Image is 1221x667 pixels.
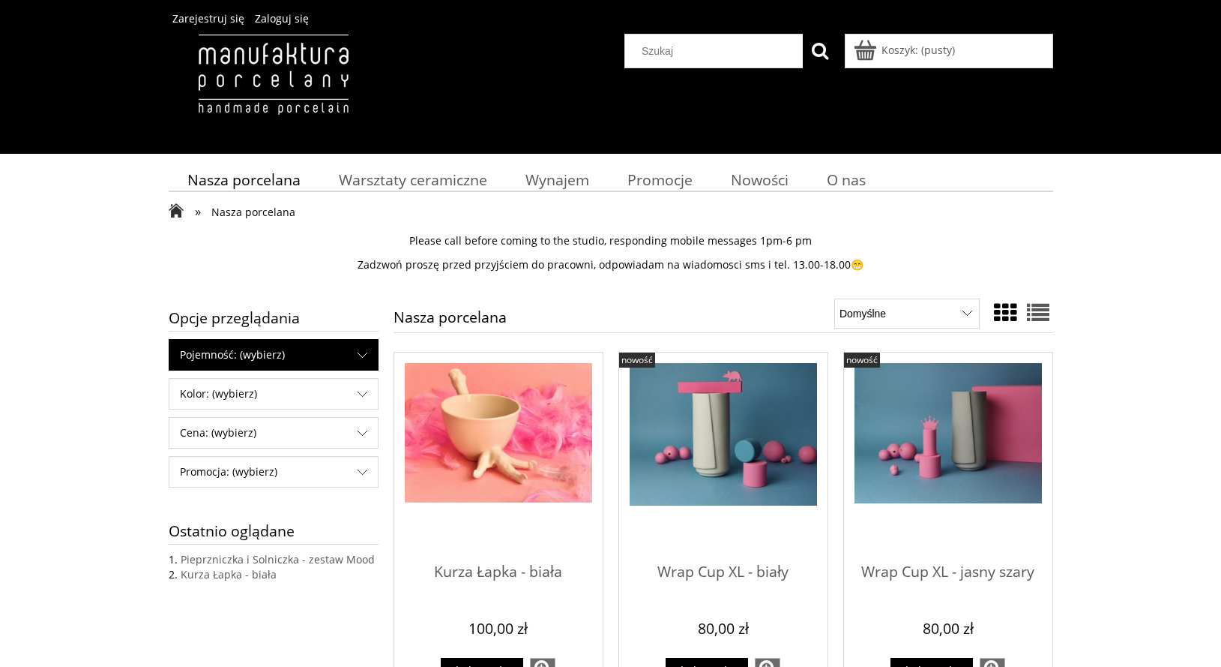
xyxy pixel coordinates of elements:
span: nowość [846,353,878,366]
a: O nas [807,165,884,194]
select: Sortuj wg [834,299,979,329]
span: » [195,203,201,220]
span: Koszyk: [881,43,918,57]
a: Warsztaty ceramiczne [319,165,506,194]
img: Kurza Łapka - biała [405,363,592,503]
a: Zarejestruj się [172,11,244,26]
span: Nasza porcelana [211,205,295,219]
em: 80,00 zł [923,618,974,638]
a: Wrap Cup XL - jasny szary [854,551,1042,610]
img: Wrap Cup XL - jasny szary [854,363,1042,504]
span: Cena: (wybierz) [169,418,378,448]
span: Kolor: (wybierz) [169,379,378,409]
p: Please call before coming to the studio, responding mobile messages 1pm-6 pm [169,234,1053,248]
button: Szukaj [803,34,837,68]
a: Zaloguj się [255,11,309,26]
a: Nasza porcelana [169,165,320,194]
b: (pusty) [921,43,955,57]
span: Promocje [627,170,693,190]
a: Wynajem [506,165,608,194]
em: 100,00 zł [468,618,528,638]
a: Przejdź do produktu Wrap Cup XL - biały [630,363,817,551]
img: Wrap Cup XL - biały [630,363,817,506]
span: nowość [621,353,653,366]
div: Filtruj [169,378,379,410]
a: Produkty w koszyku 0. Przejdź do koszyka [856,43,955,57]
span: Wrap Cup XL - jasny szary [854,551,1042,596]
span: Wrap Cup XL - biały [630,551,817,596]
a: Widok pełny [1027,297,1049,328]
a: Nowości [711,165,807,194]
div: Filtruj [169,456,379,488]
span: Nasza porcelana [187,170,301,190]
span: Kurza Łapka - biała [405,551,592,596]
em: 80,00 zł [698,618,749,638]
span: Wynajem [525,170,589,190]
input: Szukaj w sklepie [630,35,803,68]
div: Filtruj [169,339,379,371]
span: Promocja: (wybierz) [169,457,378,487]
a: Przejdź do produktu Wrap Cup XL - jasny szary [854,363,1042,551]
a: Widok ze zdjęciem [994,297,1016,328]
a: Wrap Cup XL - biały [630,551,817,610]
div: Filtruj [169,417,379,449]
a: Promocje [608,165,711,194]
h1: Nasza porcelana [394,310,507,332]
span: Ostatnio oglądane [169,518,379,544]
span: Pojemność: (wybierz) [169,340,378,370]
span: Opcje przeglądania [169,305,379,331]
a: Kurza Łapka - biała [405,551,592,610]
p: Zadzwoń proszę przed przyjściem do pracowni, odpowiadam na wiadomosci sms i tel. 13.00-18.00😁 [169,258,1053,272]
span: O nas [827,170,866,190]
a: Przejdź do produktu Kurza Łapka - biała [405,363,592,551]
a: Pieprzniczka i Solniczka - zestaw Mood [181,552,375,566]
span: Warsztaty ceramiczne [339,170,487,190]
img: Manufaktura Porcelany [169,34,378,146]
span: Nowości [731,170,789,190]
a: Kurza Łapka - biała [181,567,277,581]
